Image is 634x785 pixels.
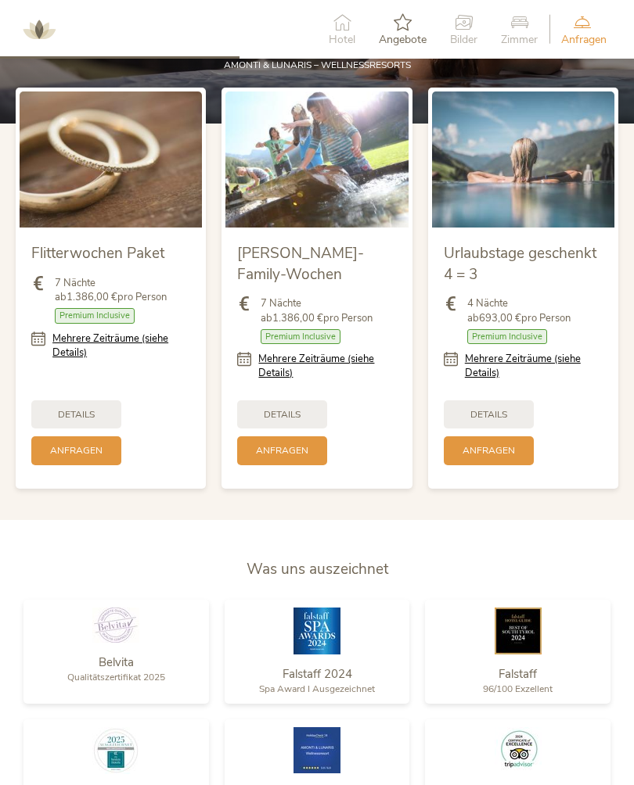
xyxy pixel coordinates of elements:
[470,408,507,421] span: Details
[261,329,340,344] span: Premium Inclusive
[501,34,538,45] span: Zimmer
[444,243,596,285] span: Urlaubstage geschenkt 4 = 3
[432,91,614,228] img: Urlaubstage geschenkt 4 = 3
[224,59,411,71] span: AMONTI & LUNARIS – Wellnessresorts
[465,352,603,380] a: Mehrere Zeiträume (siehe Details)
[52,332,190,360] a: Mehrere Zeiträume (siehe Details)
[264,408,301,421] span: Details
[16,6,63,53] img: AMONTI & LUNARIS Wellnessresort
[259,683,375,695] span: Spa Award I Ausgezeichnet
[561,34,607,45] span: Anfragen
[16,23,63,34] a: AMONTI & LUNARIS Wellnessresort
[495,727,542,770] img: TripAdvisor
[256,444,308,457] span: Anfragen
[225,91,408,228] img: Sommer-Family-Wochen
[483,683,553,695] span: 96/100 Exzellent
[294,608,340,654] img: Falstaff 2024
[294,727,340,773] img: Holiday Check 2024
[67,671,165,683] span: Qualitätszertifikat 2025
[450,34,477,45] span: Bilder
[92,727,139,774] img: Connoisseur
[272,311,323,325] b: 1.386,00 €
[50,444,103,457] span: Anfragen
[329,34,355,45] span: Hotel
[99,654,134,670] span: Belvita
[20,91,202,228] img: Flitterwochen Paket
[499,666,537,682] span: Falstaff
[31,243,164,263] span: Flitterwochen Paket
[247,559,388,579] span: Was uns auszeichnet
[237,243,364,285] span: [PERSON_NAME]-Family-Wochen
[463,444,515,457] span: Anfragen
[283,666,352,682] span: Falstaff 2024
[379,34,427,45] span: Angebote
[67,290,117,304] b: 1.386,00 €
[495,608,542,654] img: Falstaff
[479,311,521,325] b: 693,00 €
[92,608,139,643] img: Belvita
[58,408,95,421] span: Details
[261,296,373,324] span: 7 Nächte ab pro Person
[467,329,547,344] span: Premium Inclusive
[55,276,167,304] span: 7 Nächte ab pro Person
[467,296,571,324] span: 4 Nächte ab pro Person
[55,308,135,323] span: Premium Inclusive
[258,352,396,380] a: Mehrere Zeiträume (siehe Details)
